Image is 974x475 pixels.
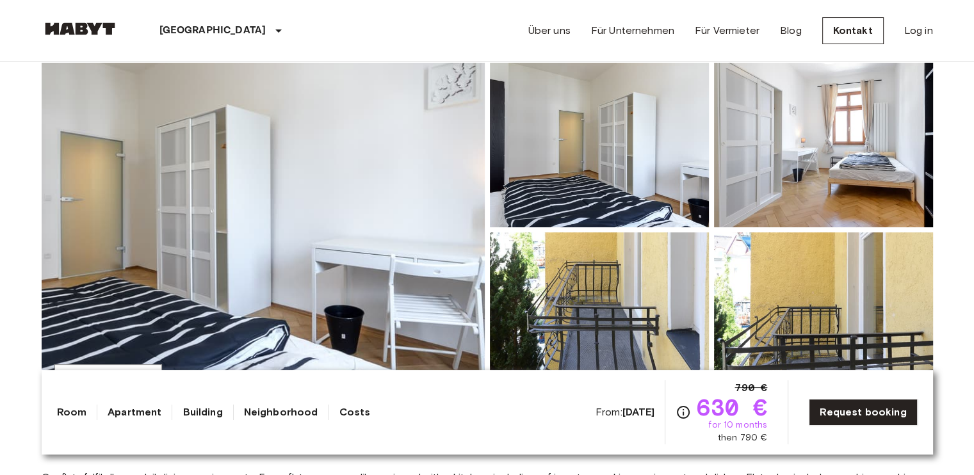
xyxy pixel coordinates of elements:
span: 630 € [696,396,767,419]
a: Building [183,405,222,420]
img: Picture of unit DE-02-090-03M [490,60,709,227]
p: [GEOGRAPHIC_DATA] [159,23,266,38]
a: Log in [904,23,933,38]
a: Für Vermieter [695,23,759,38]
img: Picture of unit DE-02-090-03M [714,232,933,400]
img: Picture of unit DE-02-090-03M [490,232,709,400]
a: Blog [780,23,802,38]
a: Kontakt [822,17,884,44]
span: From: [596,405,655,419]
a: Neighborhood [244,405,318,420]
img: Habyt [42,22,118,35]
img: Marketing picture of unit DE-02-090-03M [42,60,485,400]
span: for 10 months [708,419,767,431]
svg: Check cost overview for full price breakdown. Please note that discounts apply to new joiners onl... [676,405,691,420]
a: Für Unternehmen [591,23,674,38]
span: then 790 € [718,431,768,444]
b: [DATE] [622,406,655,418]
a: Request booking [809,399,917,426]
img: Picture of unit DE-02-090-03M [714,60,933,227]
span: 790 € [735,380,767,396]
a: Room [57,405,87,420]
button: Show all photos [54,364,162,388]
a: Apartment [108,405,161,420]
a: Costs [339,405,370,420]
a: Über uns [528,23,571,38]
